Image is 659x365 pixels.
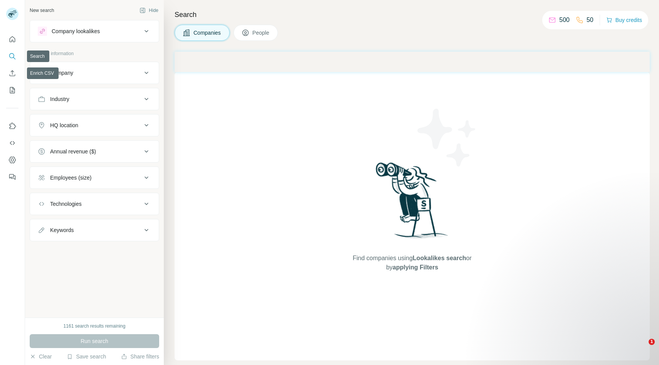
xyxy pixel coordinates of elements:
button: Keywords [30,221,159,239]
p: Company information [30,50,159,57]
button: Buy credits [606,15,642,25]
button: Use Surfe API [6,136,18,150]
span: People [252,29,270,37]
button: Clear [30,353,52,360]
button: Use Surfe on LinkedIn [6,119,18,133]
button: Quick start [6,32,18,46]
iframe: Intercom live chat [633,339,651,357]
div: Annual revenue ($) [50,148,96,155]
button: HQ location [30,116,159,135]
span: 1 [649,339,655,345]
div: Employees (size) [50,174,91,182]
button: My lists [6,83,18,97]
p: 500 [559,15,570,25]
div: Company lookalikes [52,27,100,35]
span: Lookalikes search [413,255,466,261]
button: Industry [30,90,159,108]
div: Industry [50,95,69,103]
button: Enrich CSV [6,66,18,80]
span: Find companies using or by [350,254,474,272]
button: Share filters [121,353,159,360]
img: Surfe Illustration - Woman searching with binoculars [372,160,452,246]
button: Annual revenue ($) [30,142,159,161]
div: Keywords [50,226,74,234]
button: Company lookalikes [30,22,159,40]
p: 50 [587,15,593,25]
div: Technologies [50,200,82,208]
img: Surfe Illustration - Stars [412,103,482,172]
div: New search [30,7,54,14]
button: Company [30,64,159,82]
span: Companies [193,29,222,37]
button: Technologies [30,195,159,213]
button: Save search [67,353,106,360]
h4: Search [175,9,650,20]
div: HQ location [50,121,78,129]
span: applying Filters [393,264,438,271]
div: Company [50,69,73,77]
button: Employees (size) [30,168,159,187]
div: 1161 search results remaining [64,323,126,330]
iframe: Banner [175,52,650,72]
button: Hide [134,5,164,16]
button: Feedback [6,170,18,184]
button: Search [6,49,18,63]
button: Dashboard [6,153,18,167]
